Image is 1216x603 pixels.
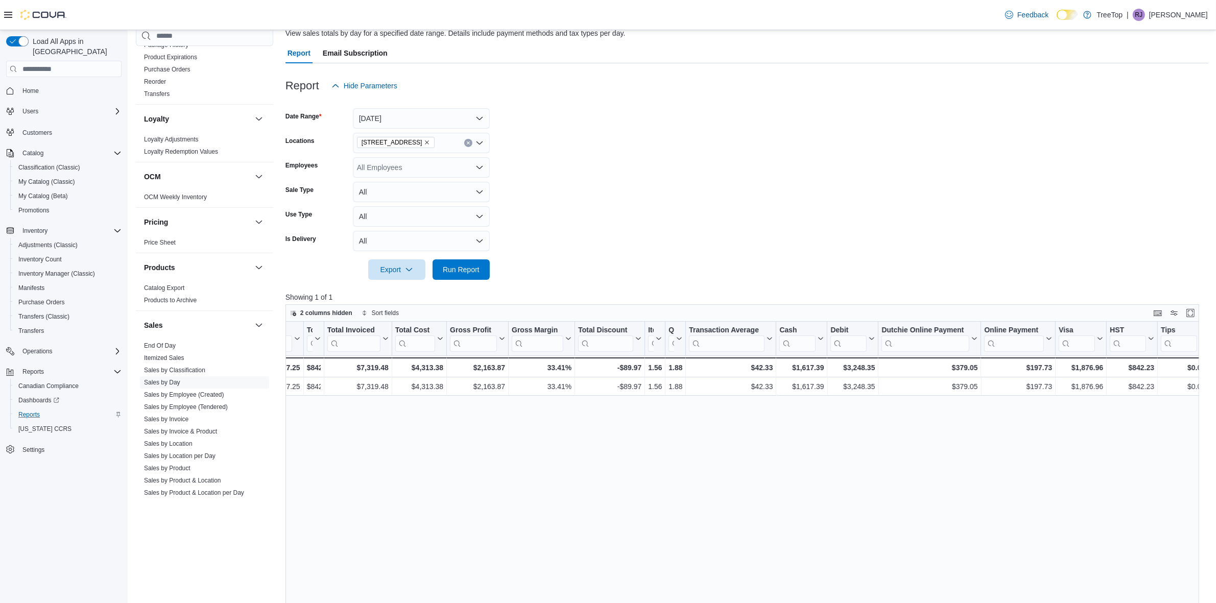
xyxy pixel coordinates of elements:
[443,264,480,275] span: Run Report
[306,326,320,352] button: Total Tax
[689,326,773,352] button: Transaction Average
[881,326,969,335] div: Dutchie Online Payment
[144,452,216,460] span: Sales by Location per Day
[327,361,388,374] div: $7,319.48
[1096,9,1123,21] p: TreeTop
[255,361,300,374] div: $6,477.25
[395,361,443,374] div: $4,313.38
[255,380,300,393] div: $6,477.25
[285,186,314,194] label: Sale Type
[285,292,1208,302] p: Showing 1 of 1
[144,66,190,73] a: Purchase Orders
[984,326,1044,335] div: Online Payment
[2,146,126,160] button: Catalog
[22,129,52,137] span: Customers
[144,262,251,273] button: Products
[18,382,79,390] span: Canadian Compliance
[450,326,497,352] div: Gross Profit
[881,361,977,374] div: $379.05
[464,139,472,147] button: Clear input
[144,135,199,143] span: Loyalty Adjustments
[285,161,318,170] label: Employees
[10,379,126,393] button: Canadian Compliance
[144,54,197,61] a: Product Expirations
[10,189,126,203] button: My Catalog (Beta)
[1059,326,1095,352] div: Visa
[136,191,273,207] div: OCM
[648,326,654,335] div: Items Per Transaction
[18,127,56,139] a: Customers
[144,90,170,98] a: Transfers
[144,403,228,411] span: Sales by Employee (Tendered)
[14,239,82,251] a: Adjustments (Classic)
[18,225,52,237] button: Inventory
[1059,380,1103,393] div: $1,876.96
[144,148,218,155] a: Loyalty Redemption Values
[144,239,176,246] a: Price Sheet
[450,361,505,374] div: $2,163.87
[1110,326,1154,352] button: HST
[288,43,311,63] span: Report
[1152,307,1164,319] button: Keyboard shortcuts
[14,282,49,294] a: Manifests
[29,36,122,57] span: Load All Apps in [GEOGRAPHIC_DATA]
[669,326,682,352] button: Qty Per Transaction
[669,326,674,335] div: Qty Per Transaction
[144,114,169,124] h3: Loyalty
[18,345,57,357] button: Operations
[344,81,397,91] span: Hide Parameters
[300,309,352,317] span: 2 columns hidden
[144,465,190,472] a: Sales by Product
[144,78,166,85] a: Reorder
[136,282,273,310] div: Products
[144,354,184,362] span: Itemized Sales
[253,261,265,274] button: Products
[10,281,126,295] button: Manifests
[1133,9,1145,21] div: Reggie Jubran
[144,296,197,304] span: Products to Archive
[353,182,490,202] button: All
[18,327,44,335] span: Transfers
[14,408,44,421] a: Reports
[18,147,47,159] button: Catalog
[372,309,399,317] span: Sort fields
[669,326,674,352] div: Qty Per Transaction
[18,105,42,117] button: Users
[144,366,205,374] span: Sales by Classification
[18,312,69,321] span: Transfers (Classic)
[984,326,1052,352] button: Online Payment
[14,296,69,308] a: Purchase Orders
[669,361,682,374] div: 1.88
[779,361,824,374] div: $1,617.39
[1110,380,1154,393] div: $842.23
[353,206,490,227] button: All
[253,171,265,183] button: OCM
[327,326,380,352] div: Total Invoiced
[578,326,633,335] div: Total Discount
[1059,326,1095,335] div: Visa
[144,320,251,330] button: Sales
[1001,5,1053,25] a: Feedback
[144,53,197,61] span: Product Expirations
[22,149,43,157] span: Catalog
[830,326,875,352] button: Debit
[14,204,122,216] span: Promotions
[475,163,484,172] button: Open list of options
[144,217,168,227] h3: Pricing
[255,326,292,352] div: Subtotal
[18,444,49,456] a: Settings
[306,361,320,374] div: $842.23
[285,210,312,219] label: Use Type
[144,172,251,182] button: OCM
[144,476,221,485] span: Sales by Product & Location
[22,368,44,376] span: Reports
[144,440,193,448] span: Sales by Location
[18,366,122,378] span: Reports
[14,161,84,174] a: Classification (Classic)
[578,380,641,393] div: -$89.97
[669,380,682,393] div: 1.88
[18,163,80,172] span: Classification (Classic)
[1184,307,1197,319] button: Enter fullscreen
[144,172,161,182] h3: OCM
